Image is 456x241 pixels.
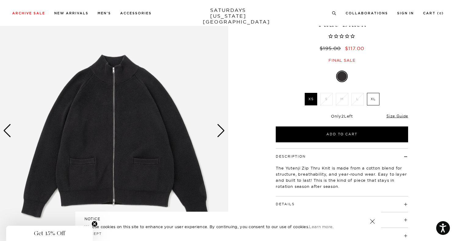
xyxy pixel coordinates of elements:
button: Add to Cart [276,126,408,142]
span: Rated 0.0 out of 5 stars 0 reviews [275,33,409,40]
div: Previous slide [3,124,11,137]
label: XL [367,93,379,105]
a: Sign In [397,12,414,15]
button: Description [276,155,306,158]
span: 2 [341,114,344,119]
h5: NOTICE [84,216,372,222]
a: Men's [98,12,111,15]
a: Cart (0) [423,12,444,15]
span: Fade Black [275,18,409,28]
p: The Yutenji Zip Thru Knit is made from a cotton blend for structure, breathability, and year-roun... [276,165,408,189]
p: We use cookies on this site to enhance your user experience. By continuing, you consent to our us... [84,224,350,230]
a: Size Guide [386,114,408,118]
div: Next slide [217,124,225,137]
a: New Arrivals [54,12,88,15]
span: Get 15% Off [34,230,65,237]
a: Accept [84,232,102,236]
small: 0 [439,12,442,15]
a: SATURDAYS[US_STATE][GEOGRAPHIC_DATA] [203,7,253,25]
button: Details [276,203,295,206]
div: Final sale [275,58,409,63]
div: Get 15% OffClose teaser [6,226,93,241]
a: Archive Sale [12,12,45,15]
span: $117.00 [345,45,364,51]
button: Close teaser [92,221,98,227]
a: Learn more [309,224,332,229]
label: Fade Black [337,71,347,81]
h1: Yutenji Zip Thru Knit [275,7,409,28]
div: Only Left [276,114,408,119]
label: XS [305,93,317,105]
a: Accessories [120,12,152,15]
a: Collaborations [346,12,388,15]
del: $195.00 [320,45,343,51]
